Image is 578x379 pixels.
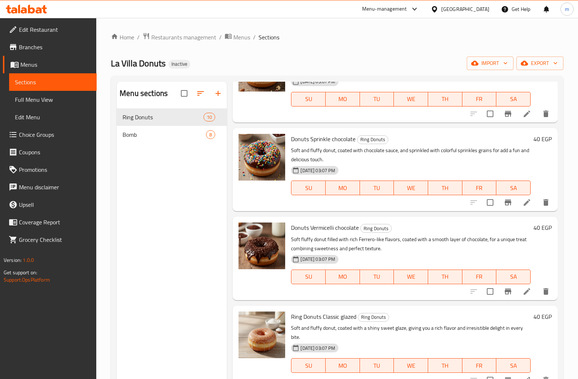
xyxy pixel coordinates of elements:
span: SA [499,94,528,104]
button: delete [537,283,555,300]
span: Coupons [19,148,91,156]
span: TU [363,271,391,282]
button: MO [326,358,360,373]
a: Coverage Report [3,213,97,231]
button: Branch-specific-item [499,194,517,211]
div: Ring Donuts10 [117,108,227,126]
p: Soft fluffy donut filled with rich Ferrero-like flavors, coated with a smooth layer of chocolate,... [291,235,531,253]
button: Branch-specific-item [499,283,517,300]
button: TH [428,358,462,373]
button: SU [291,92,326,107]
span: [DATE] 03:07 PM [298,167,338,174]
span: SA [499,271,528,282]
span: Menu disclaimer [19,183,91,192]
span: SA [499,360,528,371]
button: FR [462,92,497,107]
span: Promotions [19,165,91,174]
button: Add section [209,85,227,102]
a: Coupons [3,143,97,161]
li: / [219,33,222,42]
span: Menus [20,60,91,69]
span: Restaurants management [151,33,216,42]
span: Ring Donuts [361,224,391,233]
button: FR [462,181,497,195]
div: Ring Donuts [358,313,389,322]
a: Home [111,33,134,42]
a: Support.OpsPlatform [4,275,50,285]
span: Sections [259,33,279,42]
a: Promotions [3,161,97,178]
span: Select to update [482,106,498,121]
span: TH [431,183,459,193]
span: SA [499,183,528,193]
span: FR [465,94,494,104]
span: Branches [19,43,91,51]
span: TU [363,94,391,104]
span: Menus [233,33,250,42]
button: FR [462,270,497,284]
button: TH [428,181,462,195]
span: MO [329,360,357,371]
span: Ring Donuts [123,113,203,121]
button: MO [326,270,360,284]
button: TH [428,92,462,107]
button: TU [360,92,394,107]
button: TU [360,270,394,284]
span: TH [431,271,459,282]
a: Grocery Checklist [3,231,97,248]
button: SA [496,92,531,107]
span: Edit Menu [15,113,91,121]
span: Ring Donuts Classic glazed [291,311,356,322]
li: / [137,33,140,42]
span: Ring Donuts [357,135,388,144]
div: items [206,130,215,139]
span: TU [363,183,391,193]
button: WE [394,270,428,284]
a: Restaurants management [143,32,216,42]
span: 10 [204,114,215,121]
a: Full Menu View [9,91,97,108]
span: Grocery Checklist [19,235,91,244]
button: MO [326,92,360,107]
span: Coverage Report [19,218,91,227]
span: WE [397,360,425,371]
span: Select to update [482,284,498,299]
span: 1.0.0 [23,255,34,265]
div: items [203,113,215,121]
span: SU [294,183,323,193]
span: Version: [4,255,22,265]
span: SU [294,360,323,371]
span: Ring Donuts [358,313,389,321]
span: MO [329,94,357,104]
img: Ring Donuts Classic glazed [238,312,285,358]
a: Choice Groups [3,126,97,143]
a: Sections [9,73,97,91]
span: m [565,5,569,13]
span: SU [294,94,323,104]
a: Menus [225,32,250,42]
span: import [473,59,508,68]
div: Bomb8 [117,126,227,143]
button: SA [496,270,531,284]
nav: Menu sections [117,105,227,146]
button: SA [496,181,531,195]
p: Soft and fluffy donut, coated with chocolate sauce, and sprinkled with colorful sprinkles grains ... [291,146,531,164]
span: Donuts Vermicelli chocolate [291,222,359,233]
button: SA [496,358,531,373]
span: export [522,59,558,68]
span: Get support on: [4,268,37,277]
button: TH [428,270,462,284]
span: [DATE] 03:07 PM [298,256,338,263]
span: Select all sections [176,86,192,101]
img: Donuts Vermicelli chocolate [238,223,285,269]
div: Inactive [168,60,190,69]
div: Menu-management [362,5,407,13]
span: WE [397,271,425,282]
a: Branches [3,38,97,56]
li: / [253,33,256,42]
button: import [467,57,513,70]
p: Soft and fluffy donut, coated with a shiny sweet glaze, giving you a rich flavor and irresistible... [291,324,531,342]
span: Select to update [482,195,498,210]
